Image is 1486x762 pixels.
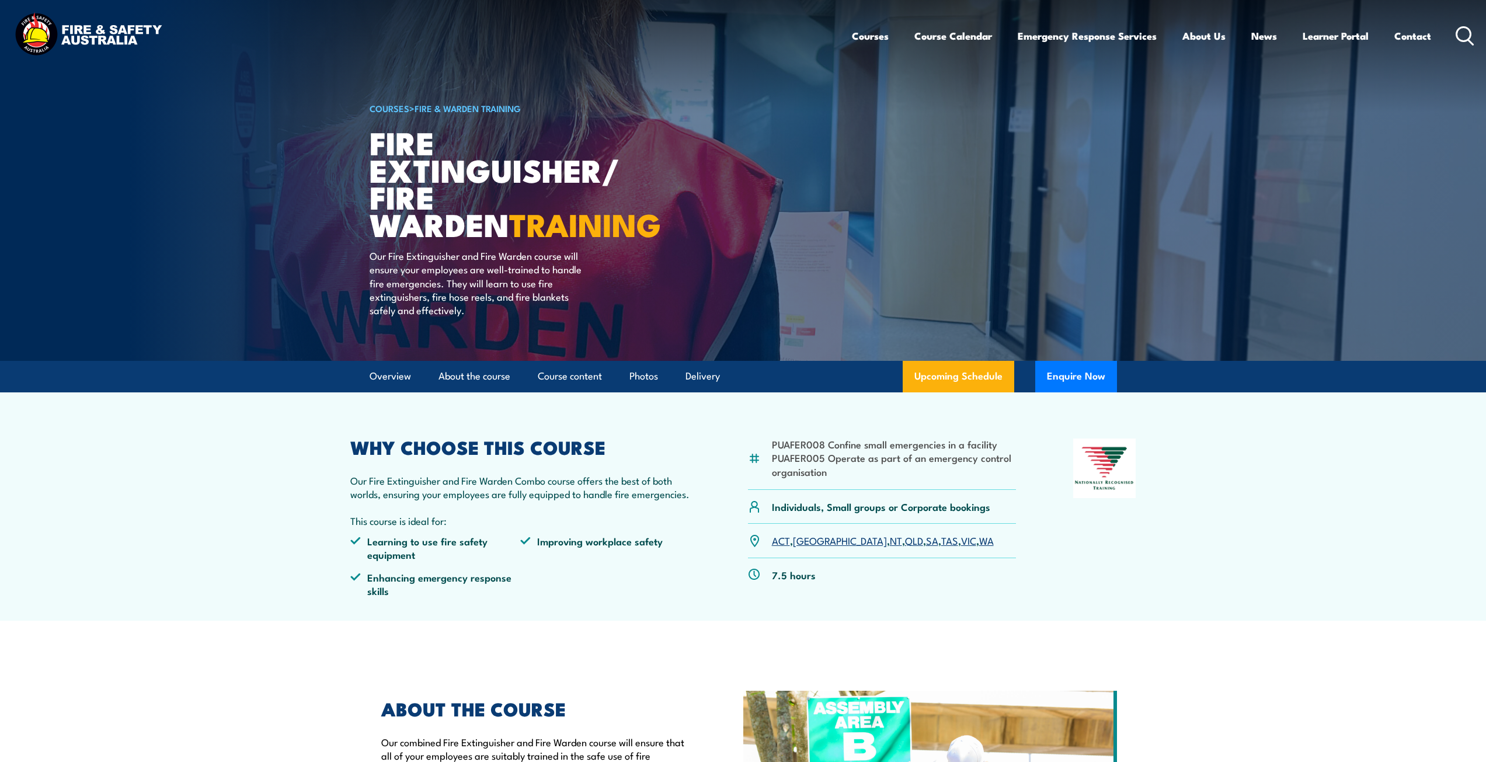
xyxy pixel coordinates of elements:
[1251,20,1277,51] a: News
[538,361,602,392] a: Course content
[772,437,1017,451] li: PUAFER008 Confine small emergencies in a facility
[415,102,521,114] a: Fire & Warden Training
[370,102,409,114] a: COURSES
[979,533,994,547] a: WA
[772,534,994,547] p: , , , , , , ,
[1394,20,1431,51] a: Contact
[370,128,658,238] h1: Fire Extinguisher/ Fire Warden
[890,533,902,547] a: NT
[941,533,958,547] a: TAS
[381,700,690,716] h2: ABOUT THE COURSE
[370,249,583,317] p: Our Fire Extinguisher and Fire Warden course will ensure your employees are well-trained to handl...
[1073,439,1136,498] img: Nationally Recognised Training logo.
[350,534,521,562] li: Learning to use fire safety equipment
[370,101,658,115] h6: >
[926,533,938,547] a: SA
[772,451,1017,478] li: PUAFER005 Operate as part of an emergency control organisation
[903,361,1014,392] a: Upcoming Schedule
[509,199,661,248] strong: TRAINING
[793,533,887,547] a: [GEOGRAPHIC_DATA]
[520,534,691,562] li: Improving workplace safety
[1018,20,1157,51] a: Emergency Response Services
[1303,20,1369,51] a: Learner Portal
[1035,361,1117,392] button: Enquire Now
[350,570,521,598] li: Enhancing emergency response skills
[439,361,510,392] a: About the course
[370,361,411,392] a: Overview
[629,361,658,392] a: Photos
[852,20,889,51] a: Courses
[961,533,976,547] a: VIC
[772,533,790,547] a: ACT
[914,20,992,51] a: Course Calendar
[772,568,816,582] p: 7.5 hours
[1182,20,1226,51] a: About Us
[350,439,691,455] h2: WHY CHOOSE THIS COURSE
[350,474,691,501] p: Our Fire Extinguisher and Fire Warden Combo course offers the best of both worlds, ensuring your ...
[772,500,990,513] p: Individuals, Small groups or Corporate bookings
[905,533,923,547] a: QLD
[685,361,720,392] a: Delivery
[350,514,691,527] p: This course is ideal for:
